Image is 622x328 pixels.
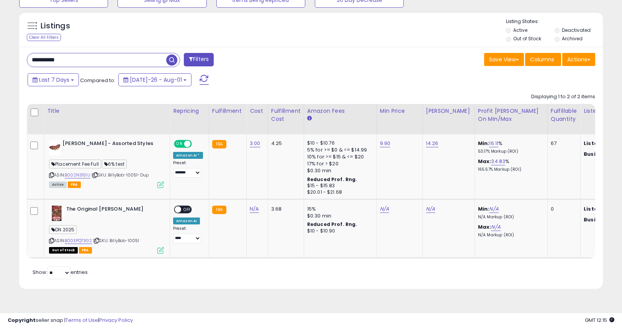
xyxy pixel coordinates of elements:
button: Save View [484,53,524,66]
button: Actions [562,53,595,66]
span: | SKU: BillyBob-10051 [93,237,139,244]
div: 5% for >= $0 & <= $14.99 [307,147,371,153]
div: $10 - $10.76 [307,140,371,147]
label: Active [513,27,527,33]
a: 34.83 [491,158,505,165]
div: Repricing [173,107,206,115]
div: Preset: [173,160,203,178]
a: B00EPQT3G2 [65,237,92,244]
p: Listing States: [506,18,603,25]
span: DN 2025 [49,225,77,234]
a: N/A [489,205,498,213]
p: 165.57% Markup (ROI) [478,167,542,172]
div: % [478,140,542,154]
span: Placement Fee Full [49,160,101,168]
a: 9.90 [380,140,391,147]
div: Fulfillable Quantity [551,107,577,123]
p: N/A Markup (ROI) [478,214,542,220]
p: 53.17% Markup (ROI) [478,149,542,154]
span: ON [175,141,184,147]
div: $15 - $15.83 [307,183,371,189]
strong: Copyright [8,316,36,324]
div: Profit [PERSON_NAME] on Min/Max [478,107,544,123]
a: 3.00 [250,140,260,147]
div: $20.01 - $21.68 [307,189,371,196]
img: 31K+YG+qdeL._SL40_.jpg [49,140,61,155]
div: Amazon Fees [307,107,373,115]
div: 0 [551,206,575,213]
div: $10 - $10.90 [307,228,371,234]
div: 4.25 [271,140,298,147]
b: Min: [478,140,489,147]
b: Reduced Prof. Rng. [307,221,357,227]
p: N/A Markup (ROI) [478,232,542,238]
a: N/A [380,205,389,213]
small: FBA [212,206,226,214]
span: Last 7 Days [39,76,69,84]
button: Filters [184,53,214,66]
img: 51q1azzp6LL._SL40_.jpg [49,206,64,221]
a: N/A [426,205,435,213]
div: $0.30 min [307,167,371,174]
h5: Listings [41,21,70,31]
label: Deactivated [562,27,591,33]
a: 16.11 [489,140,498,147]
a: B002N3151U [65,172,90,178]
label: Archived [562,35,583,42]
a: N/A [491,223,500,231]
b: Max: [478,158,491,165]
div: Min Price [380,107,419,115]
span: FBA [68,181,81,188]
a: N/A [250,205,259,213]
th: The percentage added to the cost of goods (COGS) that forms the calculator for Min & Max prices. [475,104,547,134]
div: $0.30 min [307,213,371,219]
div: 15% [307,206,371,213]
button: Columns [525,53,561,66]
div: Fulfillment [212,107,243,115]
div: Amazon AI [173,218,200,224]
span: 2025-08-11 12:15 GMT [585,316,614,324]
small: FBA [212,140,226,148]
div: Clear All Filters [27,34,61,41]
b: [PERSON_NAME] - Assorted Styles [62,140,155,149]
b: Min: [478,205,489,213]
div: Preset: [173,226,203,243]
div: seller snap | | [8,317,133,324]
span: FBA [79,247,92,254]
span: OFF [181,206,193,213]
div: 10% for >= $15 & <= $20 [307,153,371,160]
span: Columns [530,56,554,63]
button: [DATE]-26 - Aug-01 [118,73,192,86]
label: Out of Stock [513,35,541,42]
div: 17% for > $20 [307,160,371,167]
span: 6% test [102,160,127,168]
b: The Original [PERSON_NAME] [66,206,159,215]
div: ASIN: [49,140,164,187]
button: Last 7 Days [28,73,79,86]
span: All listings that are currently out of stock and unavailable for purchase on Amazon [49,247,78,254]
span: All listings currently available for purchase on Amazon [49,181,67,188]
div: Title [47,107,167,115]
a: Privacy Policy [99,316,133,324]
div: Fulfillment Cost [271,107,301,123]
div: [PERSON_NAME] [426,107,471,115]
span: [DATE]-26 - Aug-01 [130,76,182,84]
b: Max: [478,223,491,231]
div: 3.68 [271,206,298,213]
span: Compared to: [80,77,115,84]
b: Listed Price: [584,205,619,213]
small: Amazon Fees. [307,115,312,122]
b: Reduced Prof. Rng. [307,176,357,183]
div: Cost [250,107,265,115]
div: % [478,158,542,172]
b: Listed Price: [584,140,619,147]
span: | SKU: BillyBob-10051-Dup [92,172,149,178]
span: OFF [191,141,203,147]
a: Terms of Use [65,316,98,324]
div: Amazon AI * [173,152,203,159]
div: ASIN: [49,206,164,253]
a: 14.26 [426,140,439,147]
div: Displaying 1 to 2 of 2 items [531,93,595,101]
div: 67 [551,140,575,147]
span: Show: entries [33,269,88,276]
